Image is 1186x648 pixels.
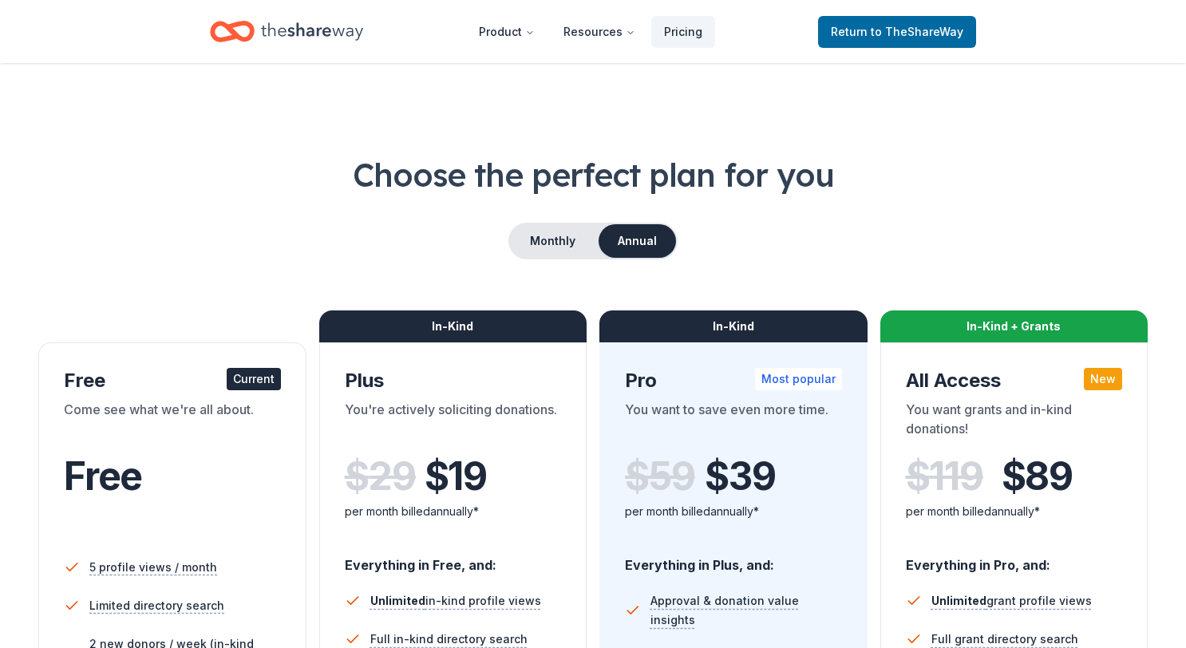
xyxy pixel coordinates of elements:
span: Free [64,452,142,500]
div: All Access [906,368,1123,393]
button: Product [466,16,548,48]
div: In-Kind [599,310,868,342]
div: You're actively soliciting donations. [345,400,562,445]
button: Monthly [510,224,595,258]
div: Current [227,368,281,390]
div: Everything in Free, and: [345,542,562,575]
div: You want grants and in-kind donations! [906,400,1123,445]
div: New [1084,368,1122,390]
span: $ 19 [425,454,487,499]
span: to TheShareWay [871,25,963,38]
div: Most popular [755,368,842,390]
span: in-kind profile views [370,594,541,607]
div: per month billed annually* [345,502,562,521]
a: Pricing [651,16,715,48]
nav: Main [466,13,715,50]
div: Everything in Pro, and: [906,542,1123,575]
div: per month billed annually* [625,502,842,521]
button: Annual [599,224,676,258]
span: Unlimited [931,594,986,607]
span: Unlimited [370,594,425,607]
div: Plus [345,368,562,393]
div: In-Kind + Grants [880,310,1148,342]
div: You want to save even more time. [625,400,842,445]
button: Resources [551,16,648,48]
span: $ 89 [1002,454,1073,499]
span: Approval & donation value insights [650,591,842,630]
span: grant profile views [931,594,1092,607]
div: Come see what we're all about. [64,400,281,445]
span: $ 39 [705,454,775,499]
div: Free [64,368,281,393]
a: Returnto TheShareWay [818,16,976,48]
a: Home [210,13,363,50]
span: 5 profile views / month [89,558,217,577]
div: Everything in Plus, and: [625,542,842,575]
h1: Choose the perfect plan for you [38,152,1148,197]
div: Pro [625,368,842,393]
span: Return [831,22,963,41]
span: Limited directory search [89,596,224,615]
div: In-Kind [319,310,587,342]
div: per month billed annually* [906,502,1123,521]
